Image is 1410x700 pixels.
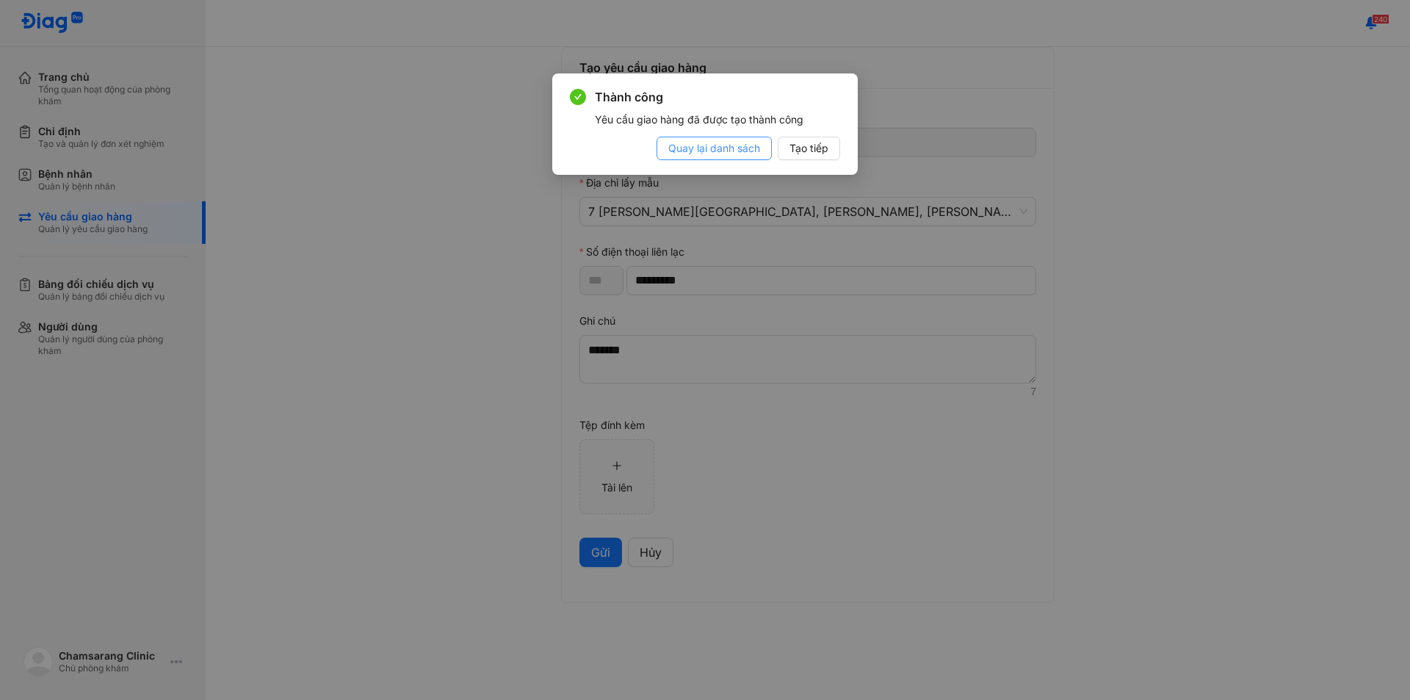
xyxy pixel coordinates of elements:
[595,112,840,128] div: Yêu cầu giao hàng đã được tạo thành công
[778,137,840,160] button: Tạo tiếp
[657,137,772,160] button: Quay lại danh sách
[595,88,840,106] span: Thành công
[570,89,586,105] span: check-circle
[668,140,760,156] span: Quay lại danh sách
[789,140,828,156] span: Tạo tiếp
